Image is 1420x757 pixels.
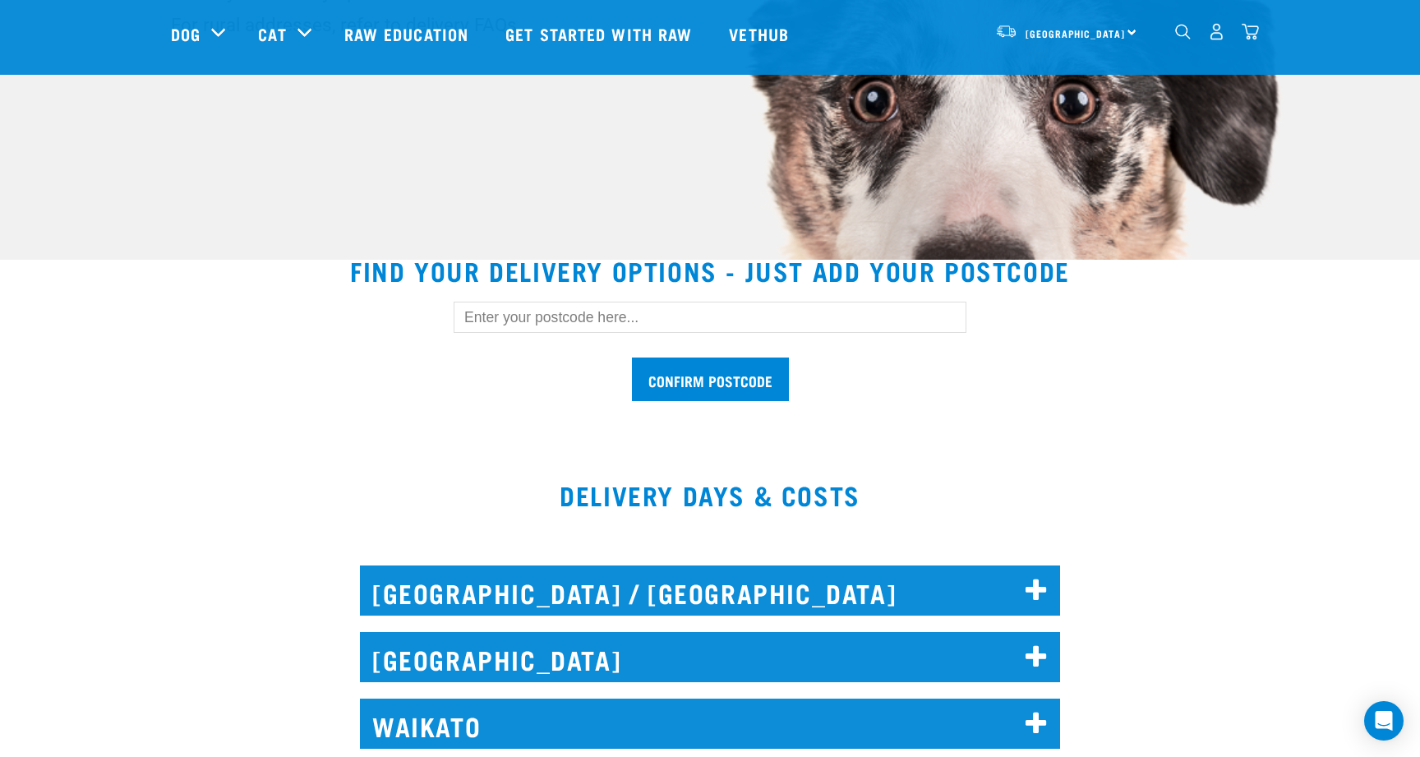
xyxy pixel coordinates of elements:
h2: WAIKATO [360,699,1060,749]
input: Confirm postcode [632,358,789,401]
input: Enter your postcode here... [454,302,966,333]
h2: [GEOGRAPHIC_DATA] / [GEOGRAPHIC_DATA] [360,565,1060,616]
img: home-icon-1@2x.png [1175,24,1191,39]
img: home-icon@2x.png [1242,23,1259,40]
a: Get started with Raw [489,1,712,67]
img: user.png [1208,23,1225,40]
div: Open Intercom Messenger [1364,701,1404,741]
a: Vethub [712,1,809,67]
h2: [GEOGRAPHIC_DATA] [360,632,1060,682]
a: Dog [171,21,201,46]
a: Cat [258,21,286,46]
h2: Find your delivery options - just add your postcode [20,256,1400,285]
span: [GEOGRAPHIC_DATA] [1026,30,1125,36]
img: van-moving.png [995,24,1017,39]
a: Raw Education [328,1,489,67]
